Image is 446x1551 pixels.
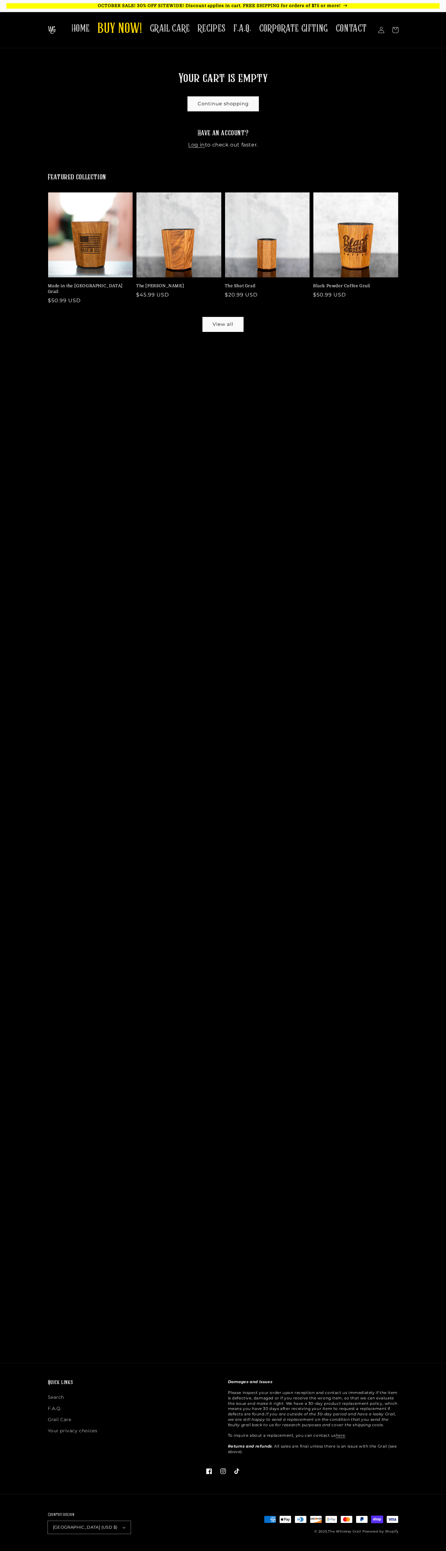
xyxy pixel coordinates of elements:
[68,19,94,39] a: HOME
[48,71,398,87] h1: Your cart is empty
[48,141,398,148] p: to check out faster.
[313,283,395,289] a: Black Powder Coffee Grail
[362,1529,398,1533] a: Powered by Shopify
[48,1379,218,1387] h2: Quick links
[48,1403,62,1414] a: F.A.Q.
[71,22,90,35] span: HOME
[146,19,194,39] a: GRAIL CARE
[336,22,367,35] span: CONTACT
[48,173,106,183] h2: Featured collection
[314,1529,361,1533] small: © 2025,
[48,1414,71,1425] a: Grail Care
[48,1393,64,1403] a: Search
[136,283,218,289] a: The [PERSON_NAME]
[228,1379,398,1454] p: Please inspect your order upon reception and contact us immediately if the item is defective, dam...
[48,1425,98,1436] a: Your privacy choices
[48,129,398,139] h2: Have an account?
[188,141,205,148] a: Log in
[150,22,190,35] span: GRAIL CARE
[228,1412,396,1427] em: If you are outside of the 30-day period and have a leaky Grail, we are still happy to send a repl...
[233,22,252,35] span: F.A.Q.
[336,1433,345,1438] a: here
[188,97,259,111] a: Continue shopping
[48,1521,131,1534] button: [GEOGRAPHIC_DATA] (USD $)
[225,283,306,289] a: The Shot Grail
[48,283,129,295] a: Made in the [GEOGRAPHIC_DATA] Grail
[198,22,226,35] span: RECIPES
[6,3,440,9] p: OCTOBER SALE! 30% OFF SITEWIDE! Discount applies in cart. FREE SHIPPING for orders of $75 or more!
[48,26,56,34] img: The Whiskey Grail
[259,22,328,35] span: CORPORATE GIFTING
[328,1529,361,1533] a: The Whiskey Grail
[94,17,146,42] a: BUY NOW!
[48,1512,131,1518] h2: Country/region
[203,317,243,332] a: View all products in the All collection
[230,19,255,39] a: F.A.Q.
[194,19,230,39] a: RECIPES
[98,20,142,38] span: BUY NOW!
[255,19,332,39] a: CORPORATE GIFTING
[228,1444,272,1449] strong: Returns and refunds
[332,19,371,39] a: CONTACT
[228,1379,273,1384] strong: Damages and issues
